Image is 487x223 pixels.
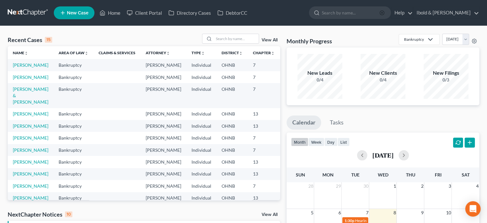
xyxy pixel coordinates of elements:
[186,83,216,108] td: Individual
[13,50,28,55] a: Nameunfold_more
[393,209,396,217] span: 8
[287,116,321,130] a: Calendar
[201,51,205,55] i: unfold_more
[216,180,248,192] td: OHNB
[248,132,280,144] td: 7
[344,218,354,223] span: 1:30p
[216,156,248,168] td: OHNB
[372,152,394,159] h2: [DATE]
[186,120,216,132] td: Individual
[361,69,405,77] div: New Clients
[186,192,216,204] td: Individual
[297,69,342,77] div: New Leads
[216,144,248,156] td: OHNB
[59,50,88,55] a: Area of Lawunfold_more
[413,7,479,19] a: Ibold & [PERSON_NAME]
[434,172,441,177] span: Fri
[308,138,324,146] button: week
[420,209,424,217] span: 9
[216,132,248,144] td: OHNB
[310,209,314,217] span: 5
[271,51,275,55] i: unfold_more
[216,192,248,204] td: OHNB
[248,108,280,120] td: 13
[216,59,248,71] td: OHNB
[322,172,333,177] span: Mon
[165,7,214,19] a: Directory Cases
[141,180,186,192] td: [PERSON_NAME]
[141,168,186,180] td: [PERSON_NAME]
[391,7,413,19] a: Help
[65,211,72,217] div: 10
[13,147,48,153] a: [PERSON_NAME]
[186,108,216,120] td: Individual
[13,62,48,68] a: [PERSON_NAME]
[53,71,93,83] td: Bankruptcy
[248,192,280,204] td: 13
[166,51,170,55] i: unfold_more
[280,59,311,71] td: 25-13222
[13,195,48,201] a: [PERSON_NAME]
[45,37,52,43] div: 15
[297,77,342,83] div: 0/4
[324,138,337,146] button: day
[186,180,216,192] td: Individual
[53,83,93,108] td: Bankruptcy
[141,132,186,144] td: [PERSON_NAME]
[239,51,243,55] i: unfold_more
[461,172,469,177] span: Sat
[337,209,341,217] span: 6
[216,71,248,83] td: OHNB
[96,7,124,19] a: Home
[141,120,186,132] td: [PERSON_NAME]
[13,123,48,129] a: [PERSON_NAME]
[53,108,93,120] td: Bankruptcy
[335,182,341,190] span: 29
[424,69,468,77] div: New Filings
[191,50,205,55] a: Typeunfold_more
[216,83,248,108] td: OHNB
[13,86,48,105] a: [PERSON_NAME] & [PERSON_NAME]
[141,59,186,71] td: [PERSON_NAME]
[146,50,170,55] a: Attorneyunfold_more
[448,182,451,190] span: 3
[53,120,93,132] td: Bankruptcy
[186,59,216,71] td: Individual
[248,59,280,71] td: 7
[13,111,48,116] a: [PERSON_NAME]
[307,182,314,190] span: 28
[13,159,48,165] a: [PERSON_NAME]
[13,135,48,141] a: [PERSON_NAME]
[214,34,259,43] input: Search by name...
[262,212,278,217] a: View All
[248,144,280,156] td: 7
[141,108,186,120] td: [PERSON_NAME]
[53,144,93,156] td: Bankruptcy
[475,182,479,190] span: 4
[53,132,93,144] td: Bankruptcy
[141,83,186,108] td: [PERSON_NAME]
[186,156,216,168] td: Individual
[365,209,369,217] span: 7
[24,51,28,55] i: unfold_more
[324,116,349,130] a: Tasks
[13,183,48,189] a: [PERSON_NAME]
[13,171,48,176] a: [PERSON_NAME]
[141,192,186,204] td: [PERSON_NAME]
[186,144,216,156] td: Individual
[465,201,481,217] div: Open Intercom Messenger
[141,71,186,83] td: [PERSON_NAME]
[186,71,216,83] td: Individual
[85,51,88,55] i: unfold_more
[351,172,360,177] span: Tue
[406,172,415,177] span: Thu
[141,144,186,156] td: [PERSON_NAME]
[287,37,332,45] h3: Monthly Progress
[253,50,275,55] a: Chapterunfold_more
[337,138,350,146] button: list
[248,168,280,180] td: 13
[248,120,280,132] td: 13
[186,168,216,180] td: Individual
[420,182,424,190] span: 2
[141,156,186,168] td: [PERSON_NAME]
